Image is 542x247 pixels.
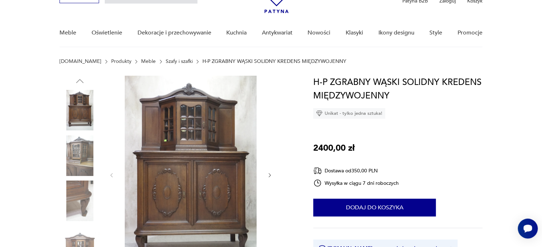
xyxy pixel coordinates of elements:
p: 2400,00 zł [313,141,355,155]
div: Dostawa od 350,00 PLN [313,166,399,175]
a: Antykwariat [262,19,293,47]
p: H-P ZGRABNY WĄSKI SOLIDNY KREDENS MIĘDZYWOJENNY [202,59,346,64]
a: Meble [60,19,76,47]
button: Dodaj do koszyka [313,199,436,216]
a: Promocje [458,19,482,47]
a: Produkty [111,59,131,64]
a: Meble [141,59,156,64]
a: Style [429,19,442,47]
img: Zdjęcie produktu H-P ZGRABNY WĄSKI SOLIDNY KREDENS MIĘDZYWOJENNY [60,90,100,130]
img: Ikona diamentu [316,110,322,117]
a: [DOMAIN_NAME] [60,59,101,64]
a: Szafy i szafki [166,59,193,64]
div: Wysyłka w ciągu 7 dni roboczych [313,179,399,187]
img: Zdjęcie produktu H-P ZGRABNY WĄSKI SOLIDNY KREDENS MIĘDZYWOJENNY [60,181,100,221]
img: Ikona dostawy [313,166,322,175]
div: Unikat - tylko jedna sztuka! [313,108,385,119]
img: Zdjęcie produktu H-P ZGRABNY WĄSKI SOLIDNY KREDENS MIĘDZYWOJENNY [60,135,100,176]
a: Dekoracje i przechowywanie [137,19,211,47]
iframe: Smartsupp widget button [518,219,538,238]
a: Klasyki [346,19,363,47]
h1: H-P ZGRABNY WĄSKI SOLIDNY KREDENS MIĘDZYWOJENNY [313,76,482,103]
a: Kuchnia [226,19,247,47]
a: Nowości [308,19,330,47]
a: Oświetlenie [92,19,122,47]
a: Ikony designu [378,19,414,47]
